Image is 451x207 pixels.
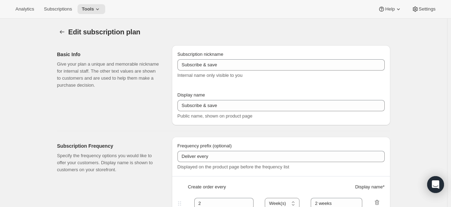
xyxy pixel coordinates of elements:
button: Help [374,4,406,14]
span: Edit subscription plan [68,28,141,36]
input: Subscribe & Save [177,100,385,111]
span: Subscriptions [44,6,72,12]
button: Tools [78,4,105,14]
button: Subscriptions [40,4,76,14]
button: Subscription plans [57,27,67,37]
h2: Subscription Frequency [57,142,161,149]
input: Subscribe & Save [177,59,385,71]
span: Displayed on the product page before the frequency list [177,164,289,169]
span: Display name * [355,183,385,191]
span: Analytics [15,6,34,12]
span: Create order every [188,183,226,191]
h2: Basic Info [57,51,161,58]
span: Tools [82,6,94,12]
p: Give your plan a unique and memorable nickname for internal staff. The other text values are show... [57,61,161,89]
span: Display name [177,92,205,98]
span: Frequency prefix (optional) [177,143,232,148]
input: Deliver every [177,151,385,162]
div: Open Intercom Messenger [427,176,444,193]
button: Analytics [11,4,38,14]
button: Settings [408,4,440,14]
p: Specify the frequency options you would like to offer your customers. Display name is shown to cu... [57,152,161,173]
span: Settings [419,6,436,12]
span: Public name, shown on product page [177,113,253,119]
span: Subscription nickname [177,52,223,57]
span: Internal name only visible to you [177,73,243,78]
span: Help [385,6,395,12]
